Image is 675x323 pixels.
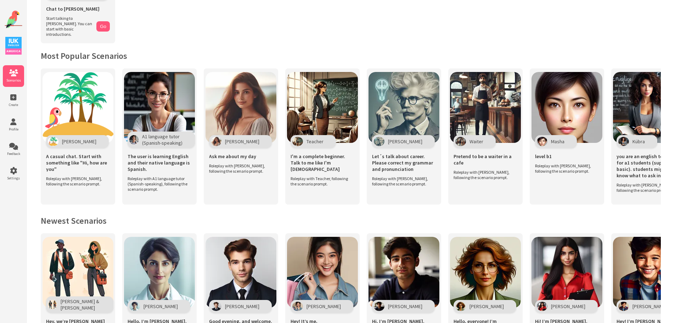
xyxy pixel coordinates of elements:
[454,153,517,166] span: Pretend to be a waiter in a cafe
[374,137,384,146] img: Character
[537,137,547,146] img: Character
[291,176,351,186] span: Roleplay with Teacher, following the scenario prompt.
[537,302,547,311] img: Character
[287,72,358,143] img: Scenario Image
[3,127,24,132] span: Profile
[225,138,259,145] span: [PERSON_NAME]
[372,176,432,186] span: Roleplay with [PERSON_NAME], following the scenario prompt.
[5,37,22,55] img: IUK Logo
[46,153,110,172] span: A casual chat. Start with something like "Hi, how are you"
[209,163,269,174] span: Roleplay with [PERSON_NAME], following the scenario prompt.
[455,137,466,146] img: Character
[206,237,276,308] img: Scenario Image
[450,72,521,143] img: Scenario Image
[551,303,585,310] span: [PERSON_NAME]
[43,237,113,308] img: Scenario Image
[531,72,602,143] img: Scenario Image
[287,237,358,308] img: Scenario Image
[206,72,276,143] img: Scenario Image
[388,303,422,310] span: [PERSON_NAME]
[128,153,191,172] span: The user is learning English and their native language is Spanish.
[96,21,110,32] button: Go
[618,137,629,146] img: Character
[3,151,24,156] span: Feedback
[618,302,629,311] img: Character
[129,302,140,311] img: Character
[62,138,96,145] span: [PERSON_NAME]
[388,138,422,145] span: [PERSON_NAME]
[531,237,602,308] img: Scenario Image
[5,11,22,28] img: Website Logo
[306,303,341,310] span: [PERSON_NAME]
[211,302,221,311] img: Character
[48,300,57,309] img: Character
[291,153,354,172] span: I'm a complete beginner. Talk to me like I'm [DEMOGRAPHIC_DATA]
[535,163,595,174] span: Roleplay with [PERSON_NAME], following the scenario prompt.
[3,102,24,107] span: Create
[211,137,221,146] img: Character
[369,237,439,308] img: Scenario Image
[46,16,93,37] span: Start talking to [PERSON_NAME]. You can start with basic introductions.
[129,135,139,144] img: Character
[292,137,303,146] img: Character
[225,303,259,310] span: [PERSON_NAME]
[372,153,436,172] span: Let´s talk about career. Please correct my grammar and pronunciation
[469,138,483,145] span: Waiter
[61,298,101,311] span: [PERSON_NAME] & [PERSON_NAME]
[41,50,661,61] h2: Most Popular Scenarios
[144,303,178,310] span: [PERSON_NAME]
[3,176,24,180] span: Settings
[450,237,521,308] img: Scenario Image
[128,176,188,192] span: Roleplay with A1 language tutor (Spanish-speaking), following the scenario prompt.
[535,153,552,160] span: level b1
[124,237,195,308] img: Scenario Image
[369,72,439,143] img: Scenario Image
[632,138,645,145] span: Kübra
[551,138,564,145] span: Masha
[142,133,182,146] span: A1 language tutor (Spanish-speaking)
[43,72,113,143] img: Scenario Image
[3,78,24,83] span: Scenarios
[209,153,256,160] span: Ask me about my day
[455,302,466,311] img: Character
[306,138,324,145] span: Teacher
[46,176,106,186] span: Roleplay with [PERSON_NAME], following the scenario prompt.
[374,302,384,311] img: Character
[632,303,667,310] span: [PERSON_NAME]
[46,6,100,12] span: Chat to [PERSON_NAME]
[454,169,514,180] span: Roleplay with [PERSON_NAME], following the scenario prompt.
[41,215,661,226] h2: Newest Scenarios
[292,302,303,311] img: Character
[124,72,195,143] img: Scenario Image
[48,137,58,146] img: Character
[469,303,504,310] span: [PERSON_NAME]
